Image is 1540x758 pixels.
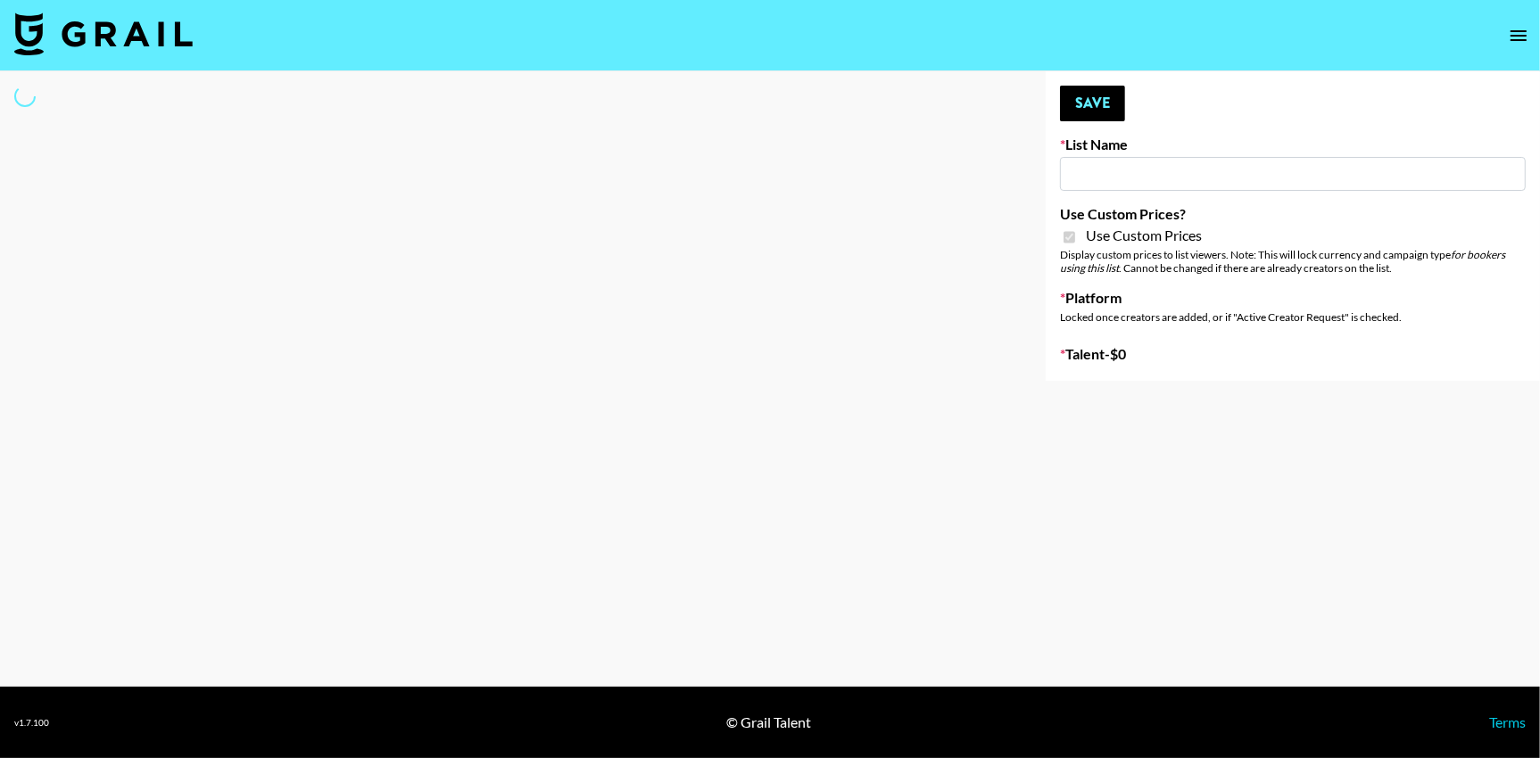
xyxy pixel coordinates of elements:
div: Locked once creators are added, or if "Active Creator Request" is checked. [1060,310,1526,324]
button: open drawer [1501,18,1536,54]
label: List Name [1060,136,1526,153]
label: Platform [1060,289,1526,307]
span: Use Custom Prices [1086,227,1202,244]
a: Terms [1489,713,1526,730]
img: Grail Talent [14,12,193,55]
div: © Grail Talent [727,713,812,731]
div: v 1.7.100 [14,717,49,729]
em: for bookers using this list [1060,248,1505,275]
button: Save [1060,86,1125,121]
label: Talent - $ 0 [1060,345,1526,363]
div: Display custom prices to list viewers. Note: This will lock currency and campaign type . Cannot b... [1060,248,1526,275]
label: Use Custom Prices? [1060,205,1526,223]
